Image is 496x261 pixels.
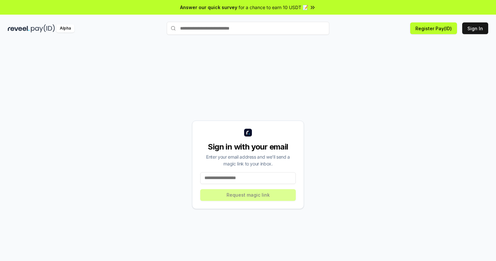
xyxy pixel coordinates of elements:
div: Sign in with your email [200,142,296,152]
img: logo_small [244,129,252,137]
div: Alpha [56,24,74,33]
button: Sign In [462,22,488,34]
img: reveel_dark [8,24,30,33]
button: Register Pay(ID) [410,22,457,34]
span: for a chance to earn 10 USDT 📝 [239,4,308,11]
span: Answer our quick survey [180,4,237,11]
img: pay_id [31,24,55,33]
div: Enter your email address and we’ll send a magic link to your inbox. [200,153,296,167]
